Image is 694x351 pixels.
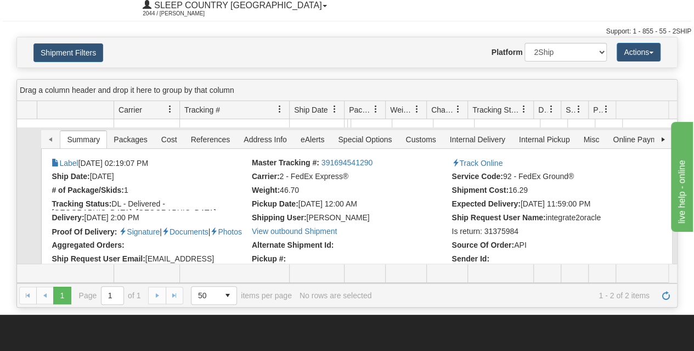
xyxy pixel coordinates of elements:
li: [DATE] 02:19:07 PM [52,158,249,169]
strong: Alternate Shipment Id: [252,241,334,249]
strong: Shipping User: [252,213,307,222]
strong: Expected Delivery: [452,199,520,208]
a: Shipment Issues filter column settings [569,100,588,119]
strong: # of Package/Skids: [52,186,124,194]
span: Tracking Status [472,104,520,115]
span: 1 - 2 of 2 items [379,291,650,300]
span: 50 [198,290,212,301]
span: Page of 1 [79,286,141,305]
span: items per page [191,286,292,305]
span: Shipment Issues [566,104,575,115]
span: Misc [577,131,606,148]
span: Page 1 [53,287,71,304]
strong: Master Tracking #: [252,158,319,167]
strong: Tracking Status: [52,199,111,208]
button: Actions [617,43,661,62]
a: Track Online [452,159,503,168]
li: 16.29 [452,186,648,197]
strong: Shipment Cost: [452,186,508,194]
span: Cost [155,131,184,148]
button: Shipment Filters [33,43,103,62]
span: Packages [107,131,154,148]
a: Proof of delivery signature [119,227,160,236]
strong: Sender Id: [452,254,489,263]
li: [EMAIL_ADDRESS][DOMAIN_NAME] [52,254,249,265]
a: Tracking Status filter column settings [515,100,533,119]
span: Customs [399,131,442,148]
li: Thomas Marshal-Nicol (26231) [252,213,449,224]
li: DL - Delivered - [GEOGRAPHIC_DATA], [GEOGRAPHIC_DATA], [GEOGRAPHIC_DATA], K8N5T2 [52,199,249,210]
span: select [219,287,236,304]
span: Sleep Country [GEOGRAPHIC_DATA] [151,1,321,10]
strong: Delivery: [52,213,84,222]
a: Pickup Status filter column settings [597,100,616,119]
input: Page 1 [101,287,123,304]
span: Tracking # [184,104,220,115]
strong: Pickup #: [252,254,286,263]
li: 2 - FedEx Express® [252,172,449,183]
span: Weight [390,104,413,115]
li: integrate2oracle [452,213,648,224]
span: Charge [431,104,454,115]
span: References [184,131,237,148]
div: grid grouping header [17,80,677,101]
a: Delivery Status filter column settings [542,100,561,119]
li: 46.70 [252,186,449,197]
strong: Service Code: [452,172,503,181]
span: Address Info [237,131,294,148]
strong: Ship Date: [52,172,89,181]
a: View outbound Shipment [252,227,337,236]
div: No rows are selected [300,291,372,300]
span: Page sizes drop down [191,286,237,305]
a: Ship Date filter column settings [325,100,344,119]
li: [DATE] 11:59:00 PM [452,199,648,210]
a: Packages filter column settings [366,100,385,119]
li: [DATE] 2:00 PM [52,213,249,224]
li: 92 - FedEx Ground® [452,172,648,183]
li: API [452,241,648,252]
strong: Ship Request User Name: [452,213,545,222]
a: Proof of delivery images [210,227,242,236]
label: Platform [492,47,523,58]
li: 1 [52,186,249,197]
a: Carrier filter column settings [161,100,179,119]
span: Packages [349,104,372,115]
span: Carrier [119,104,142,115]
span: Internal Delivery [443,131,512,148]
span: Delivery Status [538,104,548,115]
a: Label [52,159,78,168]
span: Ship Date [294,104,328,115]
strong: Pickup Date: [252,199,298,208]
strong: Source Of Order: [452,241,514,249]
li: | | [52,227,249,238]
span: Summary [60,131,106,148]
strong: Ship Request User Email: [52,254,145,263]
li: [DATE] 12:00 AM [252,199,449,210]
li: Is return: 31375984 [452,227,648,238]
span: Online Payment [606,131,674,148]
div: live help - online [8,7,101,20]
span: Special Options [331,131,398,148]
div: Support: 1 - 855 - 55 - 2SHIP [3,27,691,36]
span: eAlerts [294,131,331,148]
span: 2044 / [PERSON_NAME] [143,8,225,19]
a: Tracking # filter column settings [270,100,289,119]
strong: Aggregated Orders: [52,241,124,249]
a: Charge filter column settings [449,100,467,119]
a: Proof of delivery documents [162,227,208,236]
a: Refresh [657,287,675,304]
strong: Proof Of Delivery: [52,227,117,236]
li: [DATE] [52,172,249,183]
span: Pickup Status [593,104,602,115]
strong: Weight: [252,186,280,194]
strong: Carrier: [252,172,280,181]
iframe: chat widget [669,119,693,231]
span: Internal Pickup [512,131,577,148]
a: Weight filter column settings [408,100,426,119]
a: 391694541290 [321,158,373,167]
